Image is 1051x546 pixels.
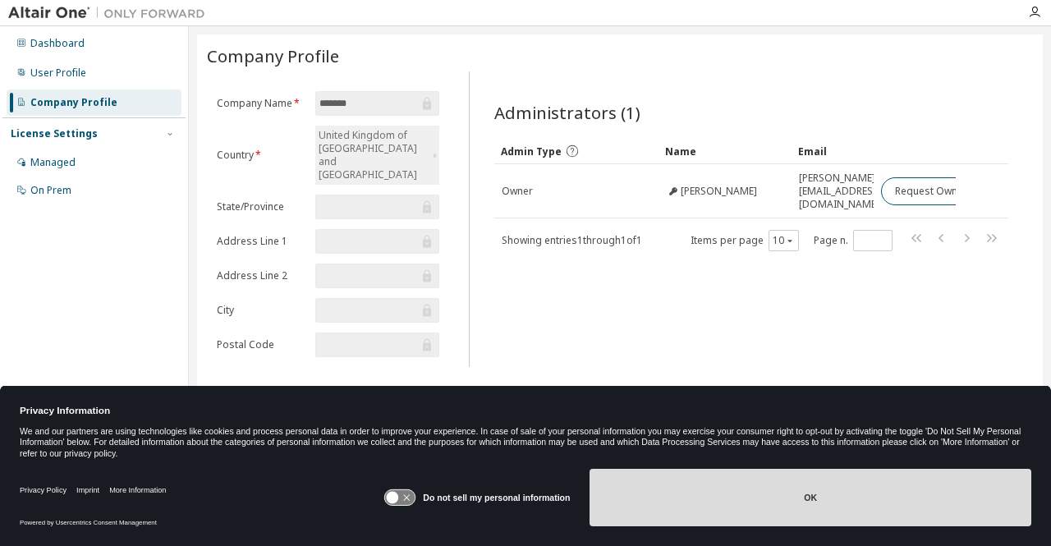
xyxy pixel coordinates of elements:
[217,97,305,110] label: Company Name
[207,44,339,67] span: Company Profile
[30,67,86,80] div: User Profile
[881,177,1020,205] button: Request Owner Change
[30,184,71,197] div: On Prem
[799,172,882,211] span: [PERSON_NAME][EMAIL_ADDRESS][DOMAIN_NAME]
[217,235,305,248] label: Address Line 1
[217,269,305,282] label: Address Line 2
[217,338,305,351] label: Postal Code
[773,234,795,247] button: 10
[502,185,533,198] span: Owner
[501,145,562,158] span: Admin Type
[30,96,117,109] div: Company Profile
[681,185,757,198] span: [PERSON_NAME]
[217,149,305,162] label: Country
[814,230,893,251] span: Page n.
[315,126,438,185] div: United Kingdom of [GEOGRAPHIC_DATA] and [GEOGRAPHIC_DATA]
[502,233,642,247] span: Showing entries 1 through 1 of 1
[691,230,799,251] span: Items per page
[8,5,213,21] img: Altair One
[11,127,98,140] div: License Settings
[30,37,85,50] div: Dashboard
[494,101,640,124] span: Administrators (1)
[217,304,305,317] label: City
[798,138,867,164] div: Email
[30,156,76,169] div: Managed
[217,200,305,213] label: State/Province
[665,138,786,164] div: Name
[316,126,430,184] div: United Kingdom of [GEOGRAPHIC_DATA] and [GEOGRAPHIC_DATA]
